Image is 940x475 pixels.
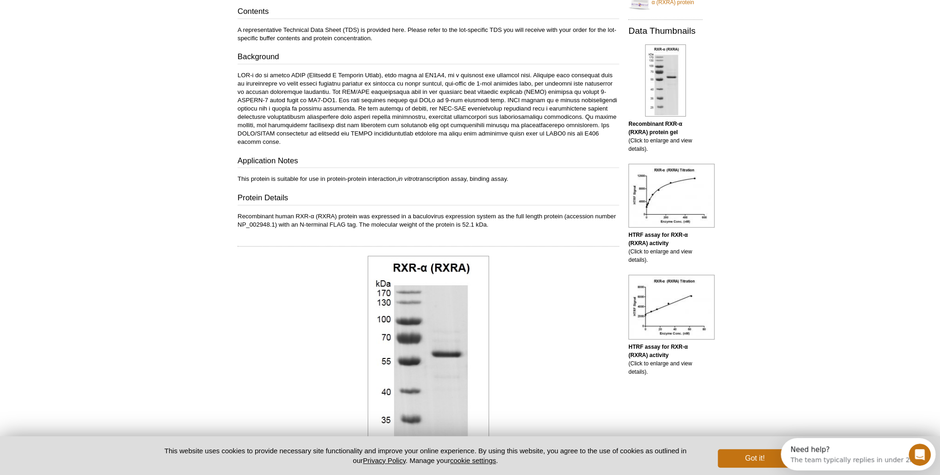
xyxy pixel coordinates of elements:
[148,446,702,465] p: This website uses cookies to provide necessary site functionality and improve your online experie...
[628,232,688,247] b: HTRF assay for RXR-α (RXRA) activity
[238,192,619,205] h3: Protein Details
[238,71,619,146] p: LOR-i do si ametco ADIP (Elitsedd E Temporin Utlab), etdo magna al EN1A4, mi v quisnost exe ullam...
[450,456,496,464] button: cookie settings
[628,27,702,35] h2: Data Thumbnails
[398,175,416,182] i: in vitro
[238,155,619,168] h3: Application Notes
[909,444,931,466] iframe: Intercom live chat
[10,8,135,15] div: Need help?
[718,449,792,468] button: Got it!
[645,44,686,117] img: Recombinant RXR-α (RXRA) protein gel
[628,120,702,153] p: (Click to enlarge and view details).
[628,231,702,264] p: (Click to enlarge and view details).
[10,15,135,25] div: The team typically replies in under 2m
[781,438,935,470] iframe: Intercom live chat discovery launcher
[628,343,702,376] p: (Click to enlarge and view details).
[628,344,688,358] b: HTRF assay for RXR-α (RXRA) activity
[4,4,163,29] div: Open Intercom Messenger
[628,164,714,228] img: HTRF assay for RXR-α (RXRA) activity
[628,121,682,136] b: Recombinant RXR-α (RXRA) protein gel
[368,256,489,473] img: Recombinant RXR-α (RXRA) protein gel
[628,275,714,339] img: HTRF assay for RXR-α (RXRA) activity
[238,26,619,43] p: A representative Technical Data Sheet (TDS) is provided here. Please refer to the lot-specific TD...
[363,456,406,464] a: Privacy Policy
[238,175,619,183] p: This protein is suitable for use in protein-protein interaction, transcription assay, binding assay.
[238,212,619,229] p: Recombinant human RXR-α (RXRA) protein was expressed in a baculovirus expression system as the fu...
[238,51,619,64] h3: Background
[238,6,619,19] h3: Contents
